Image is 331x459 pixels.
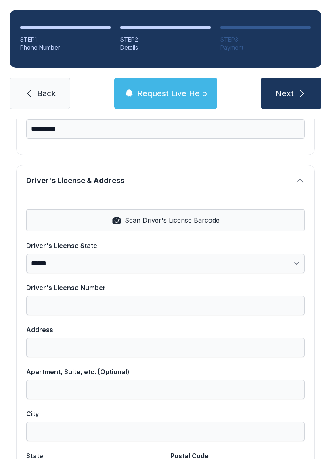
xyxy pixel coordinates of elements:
[125,215,220,225] span: Scan Driver's License Barcode
[17,165,314,193] button: Driver's License & Address
[26,119,305,139] input: Date of Birth
[26,380,305,399] input: Apartment, Suite, etc. (Optional)
[26,338,305,357] input: Address
[37,88,56,99] span: Back
[20,44,111,52] div: Phone Number
[120,36,211,44] div: STEP 2
[137,88,207,99] span: Request Live Help
[26,325,305,335] div: Address
[20,36,111,44] div: STEP 1
[26,241,305,251] div: Driver's License State
[275,88,294,99] span: Next
[26,409,305,419] div: City
[26,367,305,377] div: Apartment, Suite, etc. (Optional)
[120,44,211,52] div: Details
[26,422,305,441] input: City
[220,36,311,44] div: STEP 3
[26,283,305,293] div: Driver's License Number
[26,175,292,186] span: Driver's License & Address
[220,44,311,52] div: Payment
[26,254,305,273] select: Driver's License State
[26,296,305,315] input: Driver's License Number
